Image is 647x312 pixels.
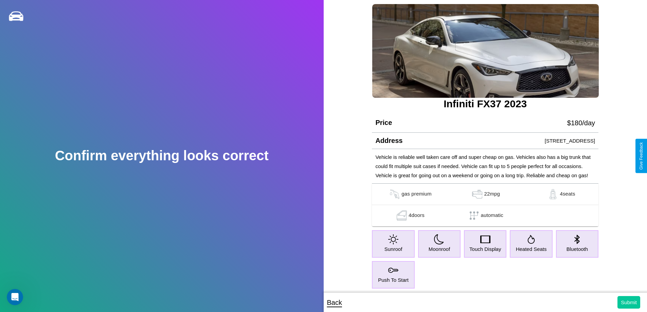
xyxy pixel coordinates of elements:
p: Sunroof [384,244,402,254]
button: Submit [617,296,640,309]
p: Back [327,296,342,309]
p: Push To Start [378,275,409,285]
img: gas [546,189,560,199]
img: gas [388,189,401,199]
img: gas [470,189,484,199]
p: Moonroof [429,244,450,254]
p: [STREET_ADDRESS] [545,136,595,145]
p: Heated Seats [516,244,547,254]
p: 22 mpg [484,189,500,199]
p: gas premium [401,189,431,199]
p: 4 doors [409,210,425,221]
img: gas [395,210,409,221]
p: 4 seats [560,189,575,199]
p: $ 180 /day [567,117,595,129]
p: Vehicle is reliable well taken care off and super cheap on gas. Vehicles also has a big trunk tha... [375,152,595,180]
iframe: Intercom live chat [7,289,23,305]
p: automatic [481,210,503,221]
h3: Infiniti FX37 2023 [372,98,598,110]
table: simple table [372,184,598,226]
h4: Price [375,119,392,127]
h2: Confirm everything looks correct [55,148,269,163]
h4: Address [375,137,402,145]
div: Give Feedback [639,142,644,170]
p: Touch Display [469,244,501,254]
p: Bluetooth [567,244,588,254]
